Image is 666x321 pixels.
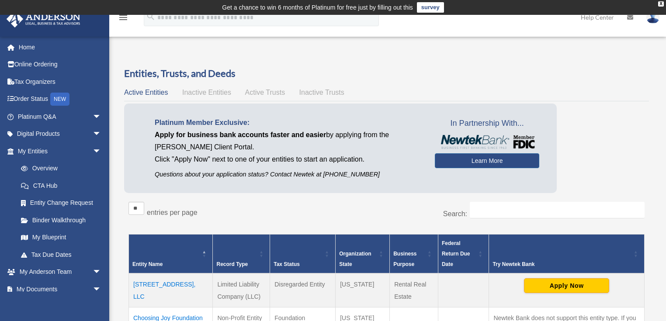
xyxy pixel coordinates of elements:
td: Limited Liability Company (LLC) [213,273,270,307]
span: arrow_drop_down [93,263,110,281]
td: [STREET_ADDRESS], LLC [129,273,213,307]
th: Federal Return Due Date: Activate to sort [438,234,489,273]
th: Entity Name: Activate to invert sorting [129,234,213,273]
a: Digital Productsarrow_drop_down [6,125,114,143]
i: menu [118,12,128,23]
p: by applying from the [PERSON_NAME] Client Portal. [155,129,422,153]
span: Tax Status [274,261,300,267]
span: Inactive Trusts [299,89,344,96]
span: arrow_drop_down [93,125,110,143]
a: Binder Walkthrough [12,211,110,229]
a: survey [417,2,444,13]
div: NEW [50,93,69,106]
a: Overview [12,160,106,177]
span: Active Trusts [245,89,285,96]
a: Platinum Q&Aarrow_drop_down [6,108,114,125]
p: Platinum Member Exclusive: [155,117,422,129]
a: Entity Change Request [12,194,110,212]
label: entries per page [147,209,198,216]
th: Tax Status: Activate to sort [270,234,336,273]
a: Tax Organizers [6,73,114,90]
span: Record Type [216,261,248,267]
a: My Anderson Teamarrow_drop_down [6,263,114,281]
td: Rental Real Estate [390,273,438,307]
img: Anderson Advisors Platinum Portal [4,10,83,28]
div: close [658,1,664,7]
td: Disregarded Entity [270,273,336,307]
button: Apply Now [524,278,609,293]
label: Search: [443,210,467,217]
i: search [146,12,156,21]
div: Try Newtek Bank [493,259,631,269]
span: Business Purpose [393,251,416,267]
span: arrow_drop_down [93,280,110,298]
a: Home [6,38,114,56]
a: My Documentsarrow_drop_down [6,280,114,298]
th: Business Purpose: Activate to sort [390,234,438,273]
p: Click "Apply Now" next to one of your entities to start an application. [155,153,422,166]
a: Order StatusNEW [6,90,114,108]
span: Organization State [339,251,371,267]
a: My Blueprint [12,229,110,246]
span: Inactive Entities [182,89,231,96]
a: menu [118,15,128,23]
img: NewtekBankLogoSM.png [439,135,535,149]
a: Learn More [435,153,539,168]
span: Entity Name [132,261,163,267]
h3: Entities, Trusts, and Deeds [124,67,649,80]
span: In Partnership With... [435,117,539,131]
th: Try Newtek Bank : Activate to sort [489,234,645,273]
a: My Entitiesarrow_drop_down [6,142,110,160]
p: Questions about your application status? Contact Newtek at [PHONE_NUMBER] [155,169,422,180]
div: Get a chance to win 6 months of Platinum for free just by filling out this [222,2,413,13]
th: Record Type: Activate to sort [213,234,270,273]
span: arrow_drop_down [93,108,110,126]
td: [US_STATE] [336,273,390,307]
a: Online Ordering [6,56,114,73]
a: Tax Due Dates [12,246,110,263]
span: arrow_drop_down [93,142,110,160]
span: Apply for business bank accounts faster and easier [155,131,326,138]
span: Federal Return Due Date [442,240,470,267]
img: User Pic [646,11,659,24]
a: CTA Hub [12,177,110,194]
span: Active Entities [124,89,168,96]
th: Organization State: Activate to sort [336,234,390,273]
